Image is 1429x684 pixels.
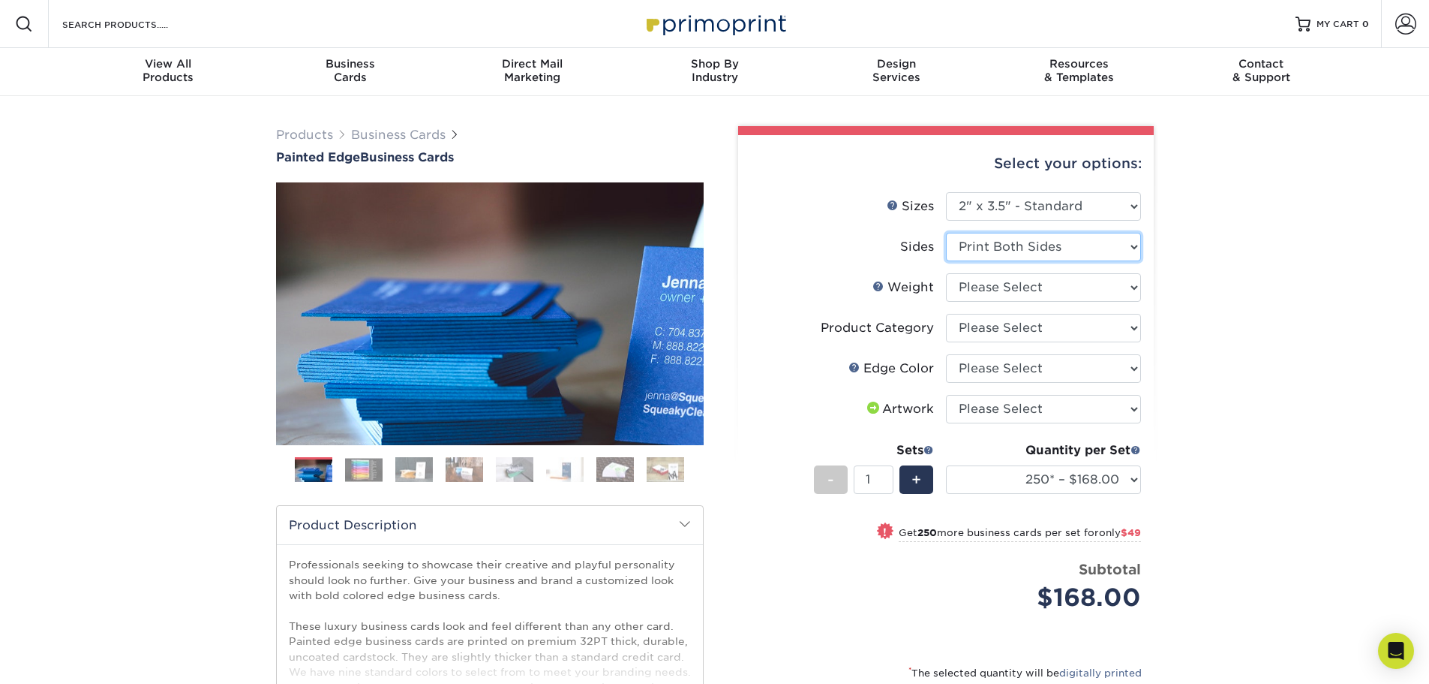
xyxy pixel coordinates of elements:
[899,527,1141,542] small: Get more business cards per set for
[647,457,684,483] img: Business Cards 08
[872,279,934,297] div: Weight
[276,128,333,142] a: Products
[821,319,934,337] div: Product Category
[814,441,934,460] div: Sets
[946,441,1141,460] div: Quantity per Set
[259,57,441,84] div: Cards
[988,57,1170,71] span: Resources
[900,238,934,256] div: Sides
[441,57,623,71] span: Direct Mail
[806,57,988,71] span: Design
[827,469,834,491] span: -
[1059,667,1142,679] a: digitally printed
[1099,527,1141,538] span: only
[911,469,921,491] span: +
[640,8,790,40] img: Primoprint
[988,48,1170,96] a: Resources& Templates
[276,150,704,164] a: Painted EdgeBusiness Cards
[446,457,483,483] img: Business Cards 04
[441,57,623,84] div: Marketing
[351,128,446,142] a: Business Cards
[750,135,1142,192] div: Select your options:
[883,524,887,540] span: !
[259,57,441,71] span: Business
[917,527,937,538] strong: 250
[295,452,332,490] img: Business Cards 01
[546,457,584,483] img: Business Cards 06
[988,57,1170,84] div: & Templates
[623,57,806,71] span: Shop By
[276,150,360,164] span: Painted Edge
[957,580,1141,616] div: $168.00
[259,48,441,96] a: BusinessCards
[395,457,433,483] img: Business Cards 03
[77,57,260,71] span: View All
[806,48,988,96] a: DesignServices
[77,48,260,96] a: View AllProducts
[1170,57,1352,84] div: & Support
[276,150,704,164] h1: Business Cards
[1079,561,1141,577] strong: Subtotal
[1121,527,1141,538] span: $49
[61,15,207,33] input: SEARCH PRODUCTS.....
[887,197,934,215] div: Sizes
[1170,48,1352,96] a: Contact& Support
[1316,18,1359,31] span: MY CART
[496,457,533,483] img: Business Cards 05
[623,57,806,84] div: Industry
[1378,633,1414,669] div: Open Intercom Messenger
[596,457,634,483] img: Business Cards 07
[806,57,988,84] div: Services
[441,48,623,96] a: Direct MailMarketing
[345,458,383,481] img: Business Cards 02
[77,57,260,84] div: Products
[1170,57,1352,71] span: Contact
[864,400,934,418] div: Artwork
[623,48,806,96] a: Shop ByIndustry
[1362,19,1369,29] span: 0
[276,100,704,528] img: Painted Edge 01
[848,360,934,378] div: Edge Color
[277,506,703,544] h2: Product Description
[908,667,1142,679] small: The selected quantity will be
